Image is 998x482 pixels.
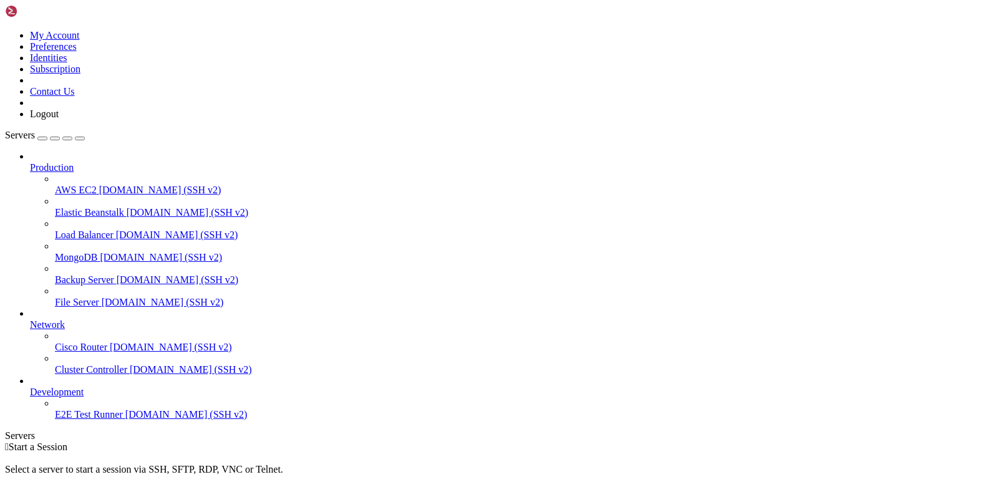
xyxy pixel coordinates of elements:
span: [DOMAIN_NAME] (SSH v2) [102,297,224,307]
a: Servers [5,130,85,140]
a: AWS EC2 [DOMAIN_NAME] (SSH v2) [55,185,993,196]
span: Network [30,319,65,330]
span: Start a Session [9,441,67,452]
span: Cisco Router [55,342,107,352]
img: Shellngn [5,5,77,17]
a: My Account [30,30,80,41]
div: Servers [5,430,993,441]
a: File Server [DOMAIN_NAME] (SSH v2) [55,297,993,308]
span: Load Balancer [55,229,114,240]
li: Elastic Beanstalk [DOMAIN_NAME] (SSH v2) [55,196,993,218]
span: [DOMAIN_NAME] (SSH v2) [99,185,221,195]
li: AWS EC2 [DOMAIN_NAME] (SSH v2) [55,173,993,196]
a: Identities [30,52,67,63]
span: Elastic Beanstalk [55,207,124,218]
li: Load Balancer [DOMAIN_NAME] (SSH v2) [55,218,993,241]
span: Cluster Controller [55,364,127,375]
a: Backup Server [DOMAIN_NAME] (SSH v2) [55,274,993,286]
span: File Server [55,297,99,307]
a: Cisco Router [DOMAIN_NAME] (SSH v2) [55,342,993,353]
li: Network [30,308,993,375]
a: Subscription [30,64,80,74]
a: Logout [30,108,59,119]
a: Network [30,319,993,330]
a: Load Balancer [DOMAIN_NAME] (SSH v2) [55,229,993,241]
span: Backup Server [55,274,114,285]
a: Contact Us [30,86,75,97]
span: [DOMAIN_NAME] (SSH v2) [110,342,232,352]
span: [DOMAIN_NAME] (SSH v2) [100,252,222,263]
li: Development [30,375,993,420]
span: [DOMAIN_NAME] (SSH v2) [127,207,249,218]
li: Production [30,151,993,308]
span: MongoDB [55,252,97,263]
span: Servers [5,130,35,140]
li: Backup Server [DOMAIN_NAME] (SSH v2) [55,263,993,286]
a: Elastic Beanstalk [DOMAIN_NAME] (SSH v2) [55,207,993,218]
a: Cluster Controller [DOMAIN_NAME] (SSH v2) [55,364,993,375]
a: Development [30,387,993,398]
a: MongoDB [DOMAIN_NAME] (SSH v2) [55,252,993,263]
li: Cisco Router [DOMAIN_NAME] (SSH v2) [55,330,993,353]
span: [DOMAIN_NAME] (SSH v2) [116,229,238,240]
a: E2E Test Runner [DOMAIN_NAME] (SSH v2) [55,409,993,420]
span:  [5,441,9,452]
li: MongoDB [DOMAIN_NAME] (SSH v2) [55,241,993,263]
li: E2E Test Runner [DOMAIN_NAME] (SSH v2) [55,398,993,420]
li: Cluster Controller [DOMAIN_NAME] (SSH v2) [55,353,993,375]
span: [DOMAIN_NAME] (SSH v2) [125,409,248,420]
span: Production [30,162,74,173]
a: Preferences [30,41,77,52]
a: Production [30,162,993,173]
li: File Server [DOMAIN_NAME] (SSH v2) [55,286,993,308]
span: AWS EC2 [55,185,97,195]
span: E2E Test Runner [55,409,123,420]
span: [DOMAIN_NAME] (SSH v2) [130,364,252,375]
span: [DOMAIN_NAME] (SSH v2) [117,274,239,285]
span: Development [30,387,84,397]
